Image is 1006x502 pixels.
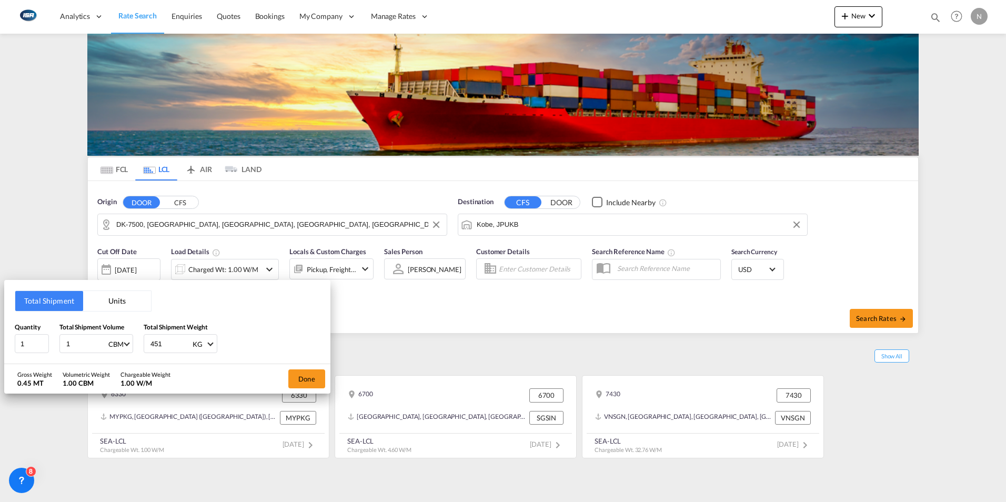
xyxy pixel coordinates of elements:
[120,378,170,388] div: 1.00 W/M
[65,335,107,353] input: Enter volume
[15,323,41,331] span: Quantity
[83,291,151,311] button: Units
[17,370,52,378] div: Gross Weight
[120,370,170,378] div: Chargeable Weight
[108,340,124,348] div: CBM
[15,291,83,311] button: Total Shipment
[193,340,203,348] div: KG
[15,334,49,353] input: Qty
[59,323,124,331] span: Total Shipment Volume
[63,378,110,388] div: 1.00 CBM
[17,378,52,388] div: 0.45 MT
[63,370,110,378] div: Volumetric Weight
[149,335,192,353] input: Enter weight
[288,369,325,388] button: Done
[144,323,208,331] span: Total Shipment Weight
